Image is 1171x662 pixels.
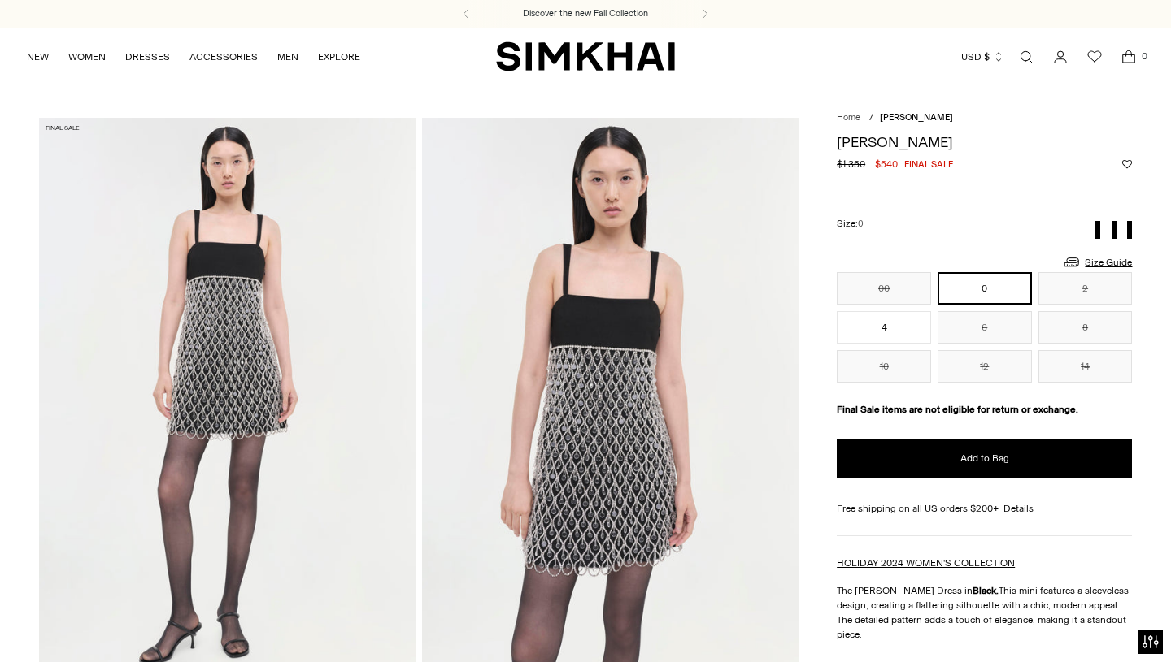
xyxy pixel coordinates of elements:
div: Free shipping on all US orders $200+ [837,501,1132,516]
a: SIMKHAI [496,41,675,72]
span: Add to Bag [960,452,1009,465]
a: HOLIDAY 2024 WOMEN'S COLLECTION [837,557,1015,569]
button: 12 [938,350,1032,383]
a: Wishlist [1078,41,1111,73]
a: Details [1003,501,1034,516]
nav: breadcrumbs [837,111,1132,125]
strong: Final Sale items are not eligible for return or exchange. [837,404,1078,415]
a: DRESSES [125,39,170,75]
button: 6 [938,311,1032,344]
span: 0 [1137,49,1151,63]
span: 0 [858,219,864,229]
a: Go to the account page [1044,41,1077,73]
button: 2 [1038,272,1133,305]
button: 00 [837,272,931,305]
a: Open search modal [1010,41,1043,73]
a: EXPLORE [318,39,360,75]
button: 8 [1038,311,1133,344]
a: WOMEN [68,39,106,75]
a: ACCESSORIES [189,39,258,75]
a: Size Guide [1062,252,1132,272]
a: MEN [277,39,298,75]
p: The [PERSON_NAME] Dress in This mini features a sleeveless design, creating a flattering silhouet... [837,583,1132,642]
a: NEW [27,39,49,75]
h1: [PERSON_NAME] [837,135,1132,149]
div: / [869,111,873,125]
button: USD $ [961,39,1004,75]
span: $540 [875,157,898,171]
span: [PERSON_NAME] [880,112,953,123]
button: 0 [938,272,1032,305]
button: 4 [837,311,931,344]
strong: Black. [973,585,999,596]
a: Open cart modal [1112,41,1145,73]
button: Add to Wishlist [1122,159,1132,169]
s: $1,350 [837,157,865,171]
label: Size: [837,216,864,231]
a: Home [837,112,860,123]
button: 14 [1038,350,1133,383]
button: Add to Bag [837,439,1132,478]
button: 10 [837,350,931,383]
